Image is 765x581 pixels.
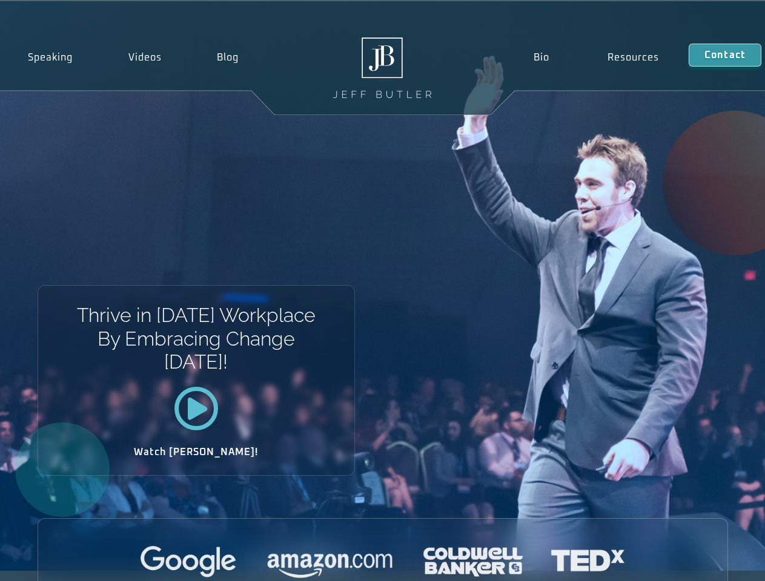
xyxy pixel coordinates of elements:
h2: Watch [PERSON_NAME]! [81,447,312,457]
a: Videos [101,44,190,71]
a: Blog [189,44,267,71]
a: Contact [689,44,761,67]
nav: Menu [504,44,688,71]
a: Resources [578,44,689,71]
a: Bio [504,44,578,71]
span: Contact [704,50,746,60]
h1: Thrive in [DATE] Workplace By Embracing Change [DATE]! [76,304,316,373]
